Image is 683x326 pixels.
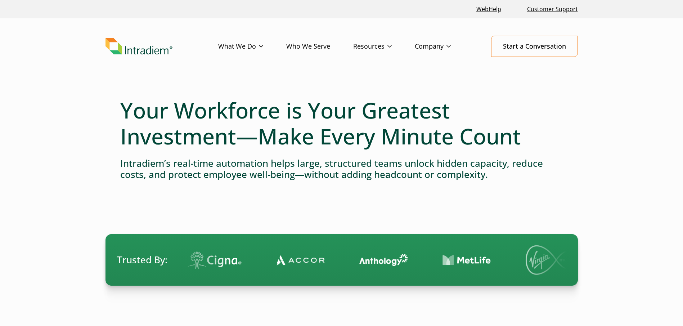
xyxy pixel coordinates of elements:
[473,1,504,17] a: Link opens in a new window
[120,158,563,180] h4: Intradiem’s real-time automation helps large, structured teams unlock hidden capacity, reduce cos...
[120,97,563,149] h1: Your Workforce is Your Greatest Investment—Make Every Minute Count
[105,38,218,55] a: Link to homepage of Intradiem
[442,255,491,266] img: Contact Center Automation MetLife Logo
[353,36,415,57] a: Resources
[117,253,167,267] span: Trusted By:
[491,36,578,57] a: Start a Conversation
[415,36,474,57] a: Company
[524,1,581,17] a: Customer Support
[276,255,325,265] img: Contact Center Automation Accor Logo
[286,36,353,57] a: Who We Serve
[105,38,172,55] img: Intradiem
[218,36,286,57] a: What We Do
[526,245,576,275] img: Virgin Media logo.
